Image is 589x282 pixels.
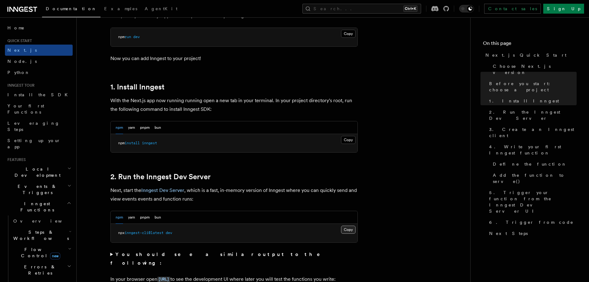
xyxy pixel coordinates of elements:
[483,50,577,61] a: Next.js Quick Start
[493,161,567,167] span: Define the function
[487,95,577,106] a: 1. Install Inngest
[46,6,97,11] span: Documentation
[487,124,577,141] a: 3. Create an Inngest client
[487,106,577,124] a: 2. Run the Inngest Dev Server
[5,118,73,135] a: Leveraging Steps
[341,136,356,144] button: Copy
[341,30,356,38] button: Copy
[7,92,71,97] span: Install the SDK
[13,219,77,223] span: Overview
[157,276,170,282] a: [URL]
[341,226,356,234] button: Copy
[118,231,125,235] span: npx
[155,121,161,134] button: bun
[128,211,135,224] button: yarn
[487,217,577,228] a: 6. Trigger from code
[116,121,123,134] button: npm
[110,96,358,114] p: With the Next.js app now running running open a new tab in your terminal. In your project directo...
[125,35,131,39] span: run
[155,211,161,224] button: bun
[489,230,528,236] span: Next Steps
[489,126,577,139] span: 3. Create an Inngest client
[11,261,73,279] button: Errors & Retries
[116,211,123,224] button: npm
[110,250,358,267] summary: You should see a similar output to the following:
[141,187,184,193] a: Inngest Dev Server
[489,80,577,93] span: Before you start: choose a project
[11,244,73,261] button: Flow Controlnew
[11,229,69,241] span: Steps & Workflows
[5,163,73,181] button: Local Development
[489,219,574,225] span: 6. Trigger from code
[487,187,577,217] a: 5. Trigger your function from the Inngest Dev Server UI
[487,141,577,158] a: 4. Write your first Inngest function
[7,48,37,53] span: Next.js
[5,201,67,213] span: Inngest Functions
[7,70,30,75] span: Python
[7,59,37,64] span: Node.js
[128,121,135,134] button: yarn
[7,138,61,149] span: Setting up your app
[490,158,577,170] a: Define the function
[50,253,60,259] span: new
[483,40,577,50] h4: On this page
[302,4,421,14] button: Search...Ctrl+K
[104,6,137,11] span: Examples
[145,6,177,11] span: AgentKit
[5,100,73,118] a: Your first Functions
[100,2,141,17] a: Examples
[487,78,577,95] a: Before you start: choose a project
[5,56,73,67] a: Node.js
[125,231,164,235] span: inngest-cli@latest
[5,89,73,100] a: Install the SDK
[7,103,44,115] span: Your first Functions
[142,141,157,145] span: inngest
[141,2,181,17] a: AgentKit
[11,246,68,259] span: Flow Control
[110,83,164,91] a: 1. Install Inngest
[543,4,584,14] a: Sign Up
[5,135,73,152] a: Setting up your app
[125,141,140,145] span: install
[489,189,577,214] span: 5. Trigger your function from the Inngest Dev Server UI
[140,121,150,134] button: pnpm
[493,172,577,184] span: Add the function to serve()
[5,166,67,178] span: Local Development
[5,181,73,198] button: Events & Triggers
[5,22,73,33] a: Home
[110,54,358,63] p: Now you can add Inngest to your project!
[166,231,172,235] span: dev
[11,227,73,244] button: Steps & Workflows
[110,186,358,203] p: Next, start the , which is a fast, in-memory version of Inngest where you can quickly send and vi...
[485,52,566,58] span: Next.js Quick Start
[118,35,125,39] span: npm
[489,109,577,121] span: 2. Run the Inngest Dev Server
[490,170,577,187] a: Add the function to serve()
[11,215,73,227] a: Overview
[403,6,417,12] kbd: Ctrl+K
[459,5,474,12] button: Toggle dark mode
[5,83,35,88] span: Inngest tour
[7,121,60,132] span: Leveraging Steps
[489,144,577,156] span: 4. Write your first Inngest function
[5,45,73,56] a: Next.js
[487,228,577,239] a: Next Steps
[5,183,67,196] span: Events & Triggers
[489,98,559,104] span: 1. Install Inngest
[484,4,541,14] a: Contact sales
[5,198,73,215] button: Inngest Functions
[5,157,26,162] span: Features
[110,251,329,266] strong: You should see a similar output to the following:
[140,211,150,224] button: pnpm
[5,38,32,43] span: Quick start
[118,141,125,145] span: npm
[11,264,67,276] span: Errors & Retries
[7,25,25,31] span: Home
[490,61,577,78] a: Choose Next.js version
[5,67,73,78] a: Python
[42,2,100,17] a: Documentation
[110,172,211,181] a: 2. Run the Inngest Dev Server
[493,63,577,76] span: Choose Next.js version
[133,35,140,39] span: dev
